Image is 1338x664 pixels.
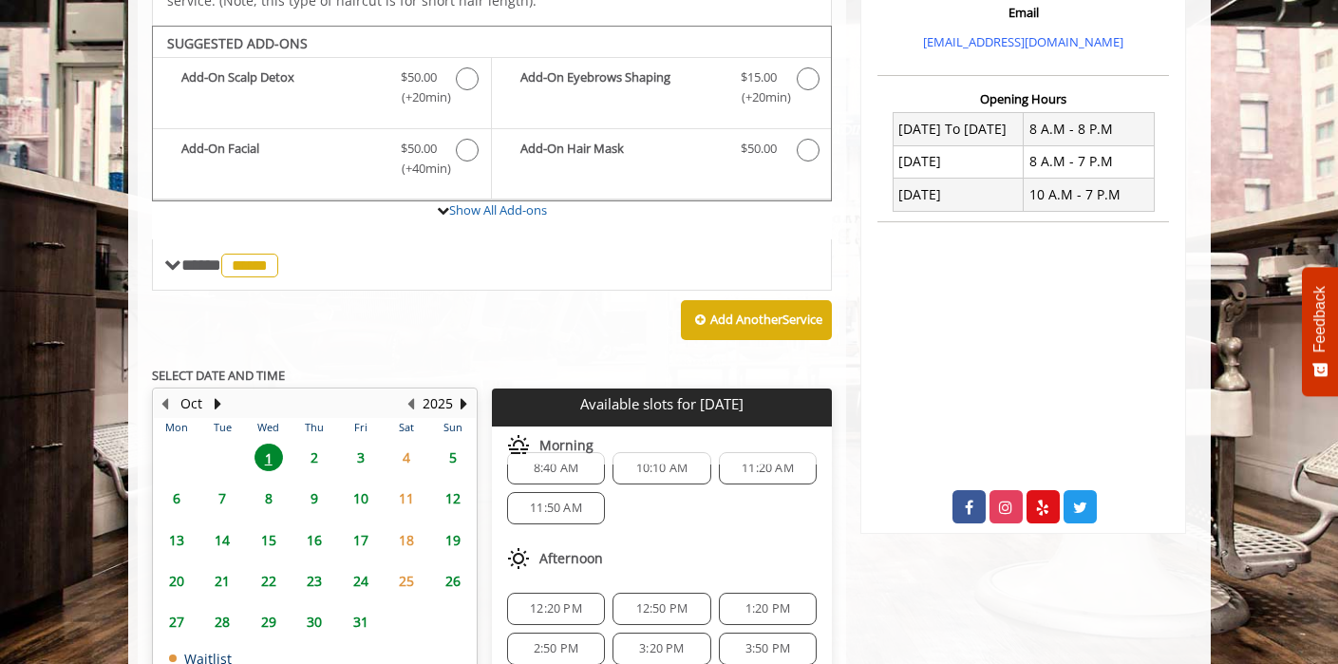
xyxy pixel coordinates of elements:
span: $50.00 [401,139,437,159]
td: Select day20 [154,560,199,601]
span: $50.00 [741,139,777,159]
th: Sat [384,418,429,437]
span: 2:50 PM [534,641,578,656]
button: Next Year [457,393,472,414]
div: 12:20 PM [507,593,605,625]
td: Select day27 [154,601,199,642]
span: 6 [162,484,191,512]
span: 7 [208,484,236,512]
span: 8 [254,484,283,512]
span: 1:20 PM [745,601,790,617]
span: 3 [347,444,375,471]
td: Select day6 [154,478,199,519]
th: Thu [292,418,337,437]
span: 19 [439,526,467,554]
td: [DATE] [893,179,1024,211]
button: Previous Month [158,393,173,414]
span: 12:50 PM [636,601,688,617]
th: Sun [429,418,476,437]
td: Select day10 [337,478,383,519]
td: Select day3 [337,437,383,478]
b: Add-On Eyebrows Shaping [520,67,722,107]
span: 10:10 AM [636,461,688,476]
b: Add Another Service [710,311,822,328]
div: 10:10 AM [612,452,710,484]
button: 2025 [423,393,453,414]
span: 5 [439,444,467,471]
span: 12 [439,484,467,512]
button: Add AnotherService [681,300,832,340]
td: Select day17 [337,519,383,560]
span: 31 [347,608,375,636]
td: 8 A.M - 7 P.M [1024,145,1155,178]
td: 10 A.M - 7 P.M [1024,179,1155,211]
td: Select day14 [199,519,245,560]
span: (+40min ) [390,159,446,179]
a: [EMAIL_ADDRESS][DOMAIN_NAME] [923,33,1123,50]
span: 30 [300,608,329,636]
div: 11:50 AM [507,492,605,524]
button: Previous Year [404,393,419,414]
td: Select day23 [292,560,337,601]
td: Select day25 [384,560,429,601]
h3: Opening Hours [877,92,1169,105]
td: Select day2 [292,437,337,478]
div: 12:50 PM [612,593,710,625]
td: Select day21 [199,560,245,601]
span: 15 [254,526,283,554]
span: 4 [392,444,421,471]
span: 21 [208,567,236,595]
span: Morning [539,438,594,453]
span: 13 [162,526,191,554]
label: Add-On Facial [162,139,481,183]
b: SELECT DATE AND TIME [152,367,285,384]
span: 22 [254,567,283,595]
td: Select day11 [384,478,429,519]
td: Select day26 [429,560,476,601]
td: Select day30 [292,601,337,642]
td: Select day19 [429,519,476,560]
td: Select day22 [245,560,291,601]
td: Select day1 [245,437,291,478]
span: 3:20 PM [639,641,684,656]
span: 28 [208,608,236,636]
label: Add-On Scalp Detox [162,67,481,112]
td: Select day12 [429,478,476,519]
th: Fri [337,418,383,437]
th: Tue [199,418,245,437]
span: 23 [300,567,329,595]
span: 8:40 AM [534,461,578,476]
th: Mon [154,418,199,437]
b: Add-On Scalp Detox [181,67,382,107]
div: The Made Man Haircut And Beard Trim Add-onS [152,26,833,202]
td: Select day8 [245,478,291,519]
td: Select day28 [199,601,245,642]
td: Select day16 [292,519,337,560]
td: Select day5 [429,437,476,478]
label: Add-On Hair Mask [501,139,821,166]
td: Select day7 [199,478,245,519]
td: 8 A.M - 8 P.M [1024,113,1155,145]
span: (+20min ) [390,87,446,107]
span: 20 [162,567,191,595]
td: [DATE] [893,145,1024,178]
img: afternoon slots [507,547,530,570]
span: 12:20 PM [530,601,582,617]
span: 25 [392,567,421,595]
div: 11:20 AM [719,452,817,484]
span: 24 [347,567,375,595]
span: 26 [439,567,467,595]
td: Select day9 [292,478,337,519]
span: 11:50 AM [530,501,582,516]
label: Add-On Eyebrows Shaping [501,67,821,112]
td: Select day18 [384,519,429,560]
span: 17 [347,526,375,554]
td: Select day24 [337,560,383,601]
span: $15.00 [741,67,777,87]
span: Afternoon [539,551,603,566]
img: morning slots [507,434,530,457]
span: 9 [300,484,329,512]
td: Select day4 [384,437,429,478]
span: 16 [300,526,329,554]
span: 11 [392,484,421,512]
